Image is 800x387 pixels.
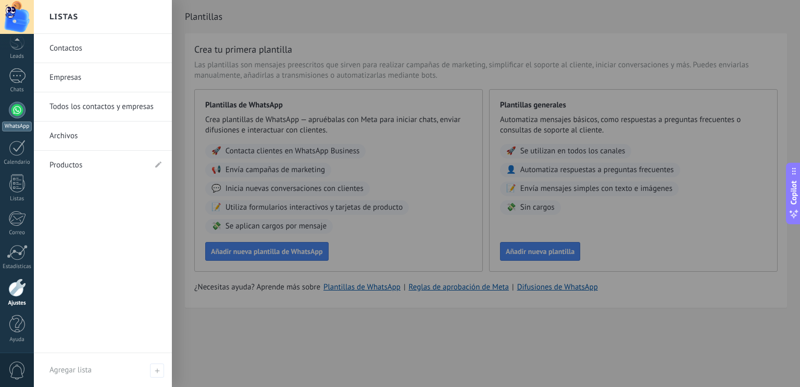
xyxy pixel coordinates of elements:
[2,196,32,202] div: Listas
[2,159,32,166] div: Calendario
[49,1,78,33] h2: Listas
[150,364,164,378] span: Agregar lista
[2,87,32,93] div: Chats
[2,263,32,270] div: Estadísticas
[2,122,32,131] div: WhatsApp
[2,229,32,236] div: Correo
[2,336,32,343] div: Ayuda
[2,53,32,60] div: Leads
[2,300,32,307] div: Ajustes
[49,122,161,151] a: Archivos
[49,34,161,63] a: Contactos
[49,92,161,122] a: Todos los contactos y empresas
[49,365,92,375] span: Agregar lista
[49,151,146,180] a: Productos
[49,63,161,92] a: Empresas
[789,181,799,205] span: Copilot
